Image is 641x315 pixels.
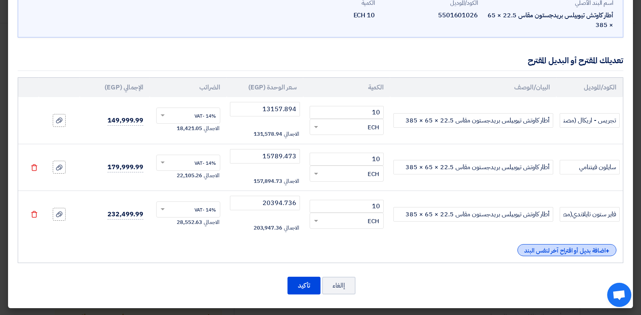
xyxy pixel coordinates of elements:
[607,283,631,307] div: Open chat
[177,218,202,226] span: 28,552.63
[204,218,219,226] span: الاجمالي
[177,172,202,180] span: 22,105.26
[108,209,143,220] span: 232,499.99
[368,123,379,132] span: ECH
[484,10,613,30] div: أطار كاوتش تيوبيلس بريدجستون مقاس 22.5 × 65 × 385
[287,277,320,294] button: تأكيد
[560,113,620,128] input: الموديل
[368,217,379,226] span: ECH
[156,201,220,218] ng-select: VAT
[284,177,299,185] span: الاجمالي
[230,196,300,210] input: أدخل سعر الوحدة
[156,108,220,124] ng-select: VAT
[204,124,219,133] span: الاجمالي
[156,155,220,171] ng-select: VAT
[150,78,227,97] th: الضرائب
[310,200,384,213] input: RFQ_STEP1.ITEMS.2.AMOUNT_TITLE
[368,170,379,179] span: ECH
[254,177,282,185] span: 157,894.73
[393,207,553,222] input: Add Item Description
[284,224,299,232] span: الاجمالي
[254,130,282,138] span: 131,578.94
[108,162,143,172] span: 179,999.99
[230,102,300,116] input: أدخل سعر الوحدة
[177,124,202,133] span: 18,421.05
[393,160,553,174] input: Add Item Description
[108,116,143,126] span: 149,999.99
[254,224,282,232] span: 203,947.36
[390,78,556,97] th: البيان/الوصف
[310,106,384,119] input: RFQ_STEP1.ITEMS.2.AMOUNT_TITLE
[278,10,375,20] div: 10 ECH
[606,246,610,256] span: +
[556,78,623,97] th: الكود/الموديل
[393,113,553,128] input: Add Item Description
[517,244,616,256] div: اضافة بديل أو اقتراح آخر لنفس البند
[310,153,384,166] input: RFQ_STEP1.ITEMS.2.AMOUNT_TITLE
[227,78,304,97] th: سعر الوحدة (EGP)
[230,149,300,164] input: أدخل سعر الوحدة
[528,54,623,66] div: تعديلك المقترح أو البديل المقترح
[560,160,620,174] input: الموديل
[322,277,356,294] button: إالغاء
[204,172,219,180] span: الاجمالي
[381,10,478,20] div: 5501601026
[560,207,620,222] input: الموديل
[80,78,150,97] th: الإجمالي (EGP)
[284,130,299,138] span: الاجمالي
[303,78,390,97] th: الكمية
